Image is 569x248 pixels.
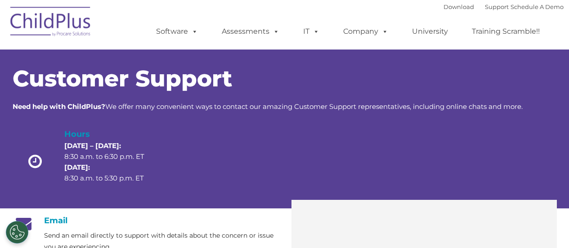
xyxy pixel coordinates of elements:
[64,128,160,140] h4: Hours
[511,3,564,10] a: Schedule A Demo
[334,23,397,41] a: Company
[13,102,523,111] span: We offer many convenient ways to contact our amazing Customer Support representatives, including ...
[64,141,121,150] strong: [DATE] – [DATE]:
[485,3,509,10] a: Support
[6,221,28,243] button: Cookies Settings
[13,102,105,111] strong: Need help with ChildPlus?
[6,0,96,45] img: ChildPlus by Procare Solutions
[147,23,207,41] a: Software
[444,3,564,10] font: |
[64,140,160,184] p: 8:30 a.m. to 6:30 p.m. ET 8:30 a.m. to 5:30 p.m. ET
[463,23,549,41] a: Training Scramble!!
[444,3,474,10] a: Download
[294,23,328,41] a: IT
[13,65,232,92] span: Customer Support
[213,23,288,41] a: Assessments
[403,23,457,41] a: University
[13,216,278,225] h4: Email
[64,163,90,171] strong: [DATE]:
